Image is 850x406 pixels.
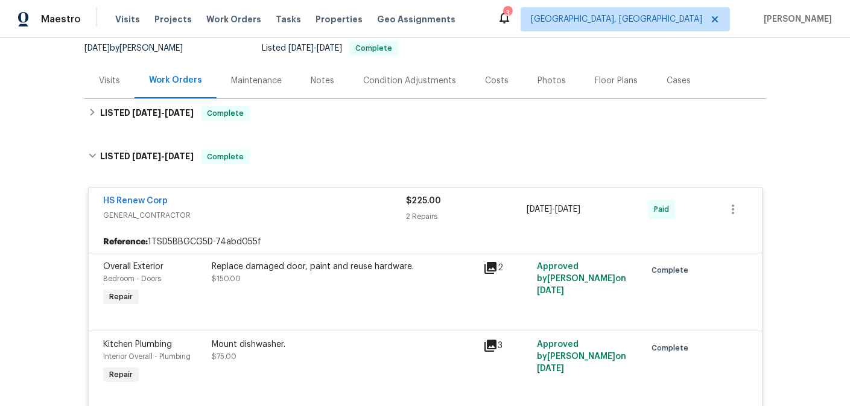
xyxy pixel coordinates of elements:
[406,211,527,223] div: 2 Repairs
[595,75,638,87] div: Floor Plans
[89,231,762,253] div: 1TSD5BBGCG5D-74abd055f
[103,262,163,271] span: Overall Exterior
[149,74,202,86] div: Work Orders
[311,75,334,87] div: Notes
[377,13,455,25] span: Geo Assignments
[100,150,194,164] h6: LISTED
[212,261,476,273] div: Replace damaged door, paint and reuse hardware.
[202,151,249,163] span: Complete
[165,109,194,117] span: [DATE]
[104,291,138,303] span: Repair
[667,75,691,87] div: Cases
[317,44,342,52] span: [DATE]
[503,7,512,19] div: 3
[115,13,140,25] span: Visits
[538,75,566,87] div: Photos
[288,44,342,52] span: -
[316,13,363,25] span: Properties
[103,353,191,360] span: Interior Overall - Plumbing
[406,197,441,205] span: $225.00
[103,197,168,205] a: HS Renew Corp
[483,261,530,275] div: 2
[555,205,580,214] span: [DATE]
[527,203,580,215] span: -
[652,342,693,354] span: Complete
[288,44,314,52] span: [DATE]
[103,340,172,349] span: Kitchen Plumbing
[652,264,693,276] span: Complete
[132,109,161,117] span: [DATE]
[84,41,197,56] div: by [PERSON_NAME]
[104,369,138,381] span: Repair
[531,13,702,25] span: [GEOGRAPHIC_DATA], [GEOGRAPHIC_DATA]
[103,236,148,248] b: Reference:
[84,44,110,52] span: [DATE]
[262,44,398,52] span: Listed
[537,287,564,295] span: [DATE]
[132,152,161,160] span: [DATE]
[103,209,406,221] span: GENERAL_CONTRACTOR
[84,99,766,128] div: LISTED [DATE]-[DATE]Complete
[276,15,301,24] span: Tasks
[231,75,282,87] div: Maintenance
[537,262,626,295] span: Approved by [PERSON_NAME] on
[537,340,626,373] span: Approved by [PERSON_NAME] on
[84,138,766,176] div: LISTED [DATE]-[DATE]Complete
[483,338,530,353] div: 3
[363,75,456,87] div: Condition Adjustments
[206,13,261,25] span: Work Orders
[212,338,476,350] div: Mount dishwasher.
[212,275,241,282] span: $150.00
[212,353,236,360] span: $75.00
[537,364,564,373] span: [DATE]
[202,107,249,119] span: Complete
[99,75,120,87] div: Visits
[350,45,397,52] span: Complete
[759,13,832,25] span: [PERSON_NAME]
[132,109,194,117] span: -
[165,152,194,160] span: [DATE]
[103,275,161,282] span: Bedroom - Doors
[527,205,552,214] span: [DATE]
[132,152,194,160] span: -
[654,203,674,215] span: Paid
[100,106,194,121] h6: LISTED
[485,75,509,87] div: Costs
[41,13,81,25] span: Maestro
[154,13,192,25] span: Projects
